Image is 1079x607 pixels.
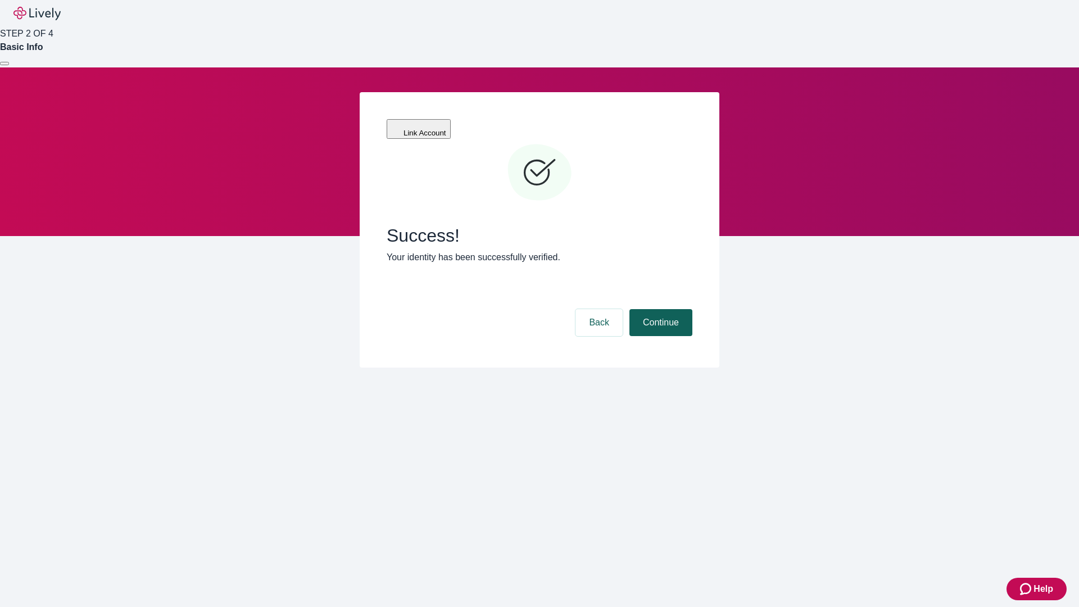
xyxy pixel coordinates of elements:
img: Lively [13,7,61,20]
button: Zendesk support iconHelp [1007,578,1067,600]
span: Help [1033,582,1053,596]
button: Link Account [387,119,451,139]
button: Back [575,309,623,336]
span: Success! [387,225,692,246]
svg: Zendesk support icon [1020,582,1033,596]
p: Your identity has been successfully verified. [387,251,692,264]
button: Continue [629,309,692,336]
svg: Checkmark icon [506,139,573,207]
